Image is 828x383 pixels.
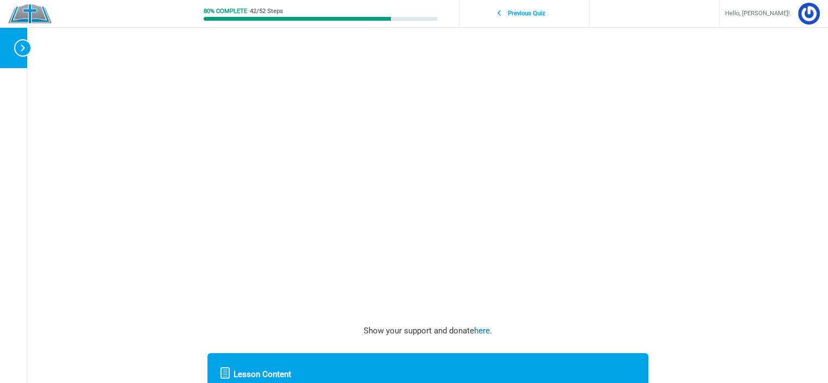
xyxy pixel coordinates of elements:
[204,8,247,14] div: 80% Complete
[234,367,291,382] span: Lesson Content
[207,324,648,339] p: Show your support and donate .
[725,8,790,20] span: Hello, [PERSON_NAME]!
[462,4,586,24] a: Previous Quiz
[250,8,283,14] div: 42/52 Steps
[502,10,552,17] span: Previous Quiz
[474,326,490,336] a: here
[5,27,27,68] button: Toggle sidebar navigation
